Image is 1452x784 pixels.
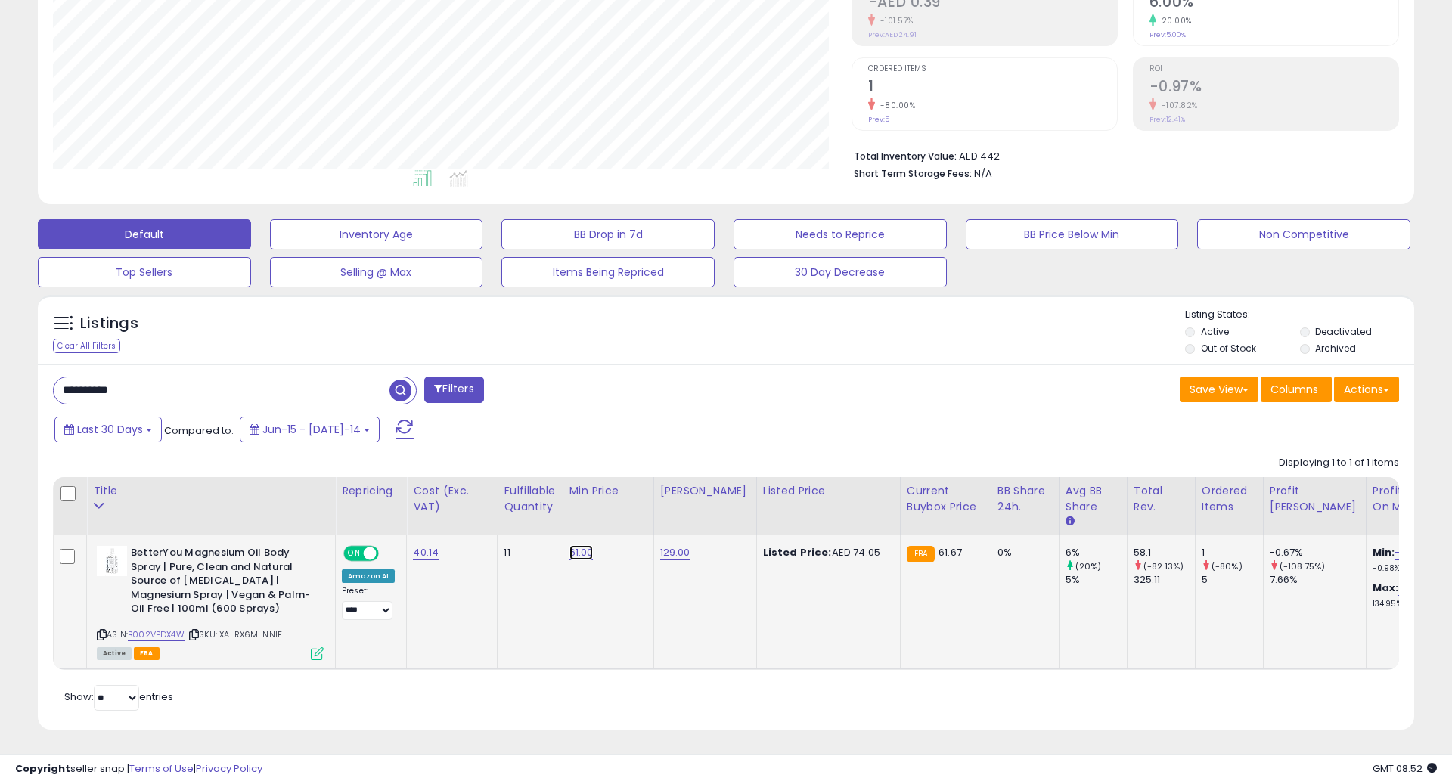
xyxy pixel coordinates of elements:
[187,628,282,640] span: | SKU: XA-RX6M-NNIF
[1075,560,1102,572] small: (20%)
[1185,308,1413,322] p: Listing States:
[1373,545,1395,559] b: Min:
[939,545,962,559] span: 61.67
[1373,581,1399,595] b: Max:
[1066,483,1121,515] div: Avg BB Share
[1143,560,1184,572] small: (-82.13%)
[868,30,917,39] small: Prev: AED 24.91
[907,483,985,515] div: Current Buybox Price
[1202,483,1257,515] div: Ordered Items
[966,219,1179,249] button: BB Price Below Min
[875,15,914,26] small: -101.57%
[997,546,1047,559] div: 0%
[868,65,1117,73] span: Ordered Items
[97,546,127,576] img: 41lwgkbvGDL._SL40_.jpg
[93,483,329,499] div: Title
[345,547,364,560] span: ON
[1156,15,1192,26] small: 20.00%
[1149,65,1398,73] span: ROI
[164,423,234,438] span: Compared to:
[1066,515,1075,528] small: Avg BB Share.
[734,219,947,249] button: Needs to Reprice
[854,150,957,163] b: Total Inventory Value:
[1134,546,1195,559] div: 58.1
[763,545,832,559] b: Listed Price:
[997,483,1053,515] div: BB Share 24h.
[1180,377,1258,402] button: Save View
[1197,219,1410,249] button: Non Competitive
[1398,581,1427,596] a: 44.09
[38,257,251,287] button: Top Sellers
[1201,342,1256,355] label: Out of Stock
[270,219,483,249] button: Inventory Age
[1201,325,1229,338] label: Active
[504,483,556,515] div: Fulfillable Quantity
[424,377,483,403] button: Filters
[854,167,972,180] b: Short Term Storage Fees:
[134,647,160,660] span: FBA
[1134,483,1189,515] div: Total Rev.
[974,166,992,181] span: N/A
[97,647,132,660] span: All listings currently available for purchase on Amazon
[342,569,395,583] div: Amazon AI
[15,761,70,776] strong: Copyright
[569,483,647,499] div: Min Price
[734,257,947,287] button: 30 Day Decrease
[77,422,143,437] span: Last 30 Days
[129,761,194,776] a: Terms of Use
[501,219,715,249] button: BB Drop in 7d
[1149,115,1185,124] small: Prev: 12.41%
[1270,483,1360,515] div: Profit [PERSON_NAME]
[1212,560,1243,572] small: (-80%)
[1373,761,1437,776] span: 2025-08-15 08:52 GMT
[54,417,162,442] button: Last 30 Days
[504,546,551,559] div: 11
[1202,573,1263,587] div: 5
[53,339,120,353] div: Clear All Filters
[1270,546,1366,559] div: -0.67%
[38,219,251,249] button: Default
[1395,545,1421,560] a: -0.68
[1202,546,1263,559] div: 1
[270,257,483,287] button: Selling @ Max
[15,762,262,776] div: seller snap | |
[342,586,395,620] div: Preset:
[854,146,1388,164] li: AED 442
[262,422,361,437] span: Jun-15 - [DATE]-14
[660,483,750,499] div: [PERSON_NAME]
[377,547,401,560] span: OFF
[97,546,324,658] div: ASIN:
[1270,382,1318,397] span: Columns
[196,761,262,776] a: Privacy Policy
[413,483,491,515] div: Cost (Exc. VAT)
[240,417,380,442] button: Jun-15 - [DATE]-14
[413,545,439,560] a: 40.14
[1279,456,1399,470] div: Displaying 1 to 1 of 1 items
[1149,30,1186,39] small: Prev: 5.00%
[763,546,889,559] div: AED 74.05
[1280,560,1326,572] small: (-108.75%)
[1334,377,1399,402] button: Actions
[1066,546,1127,559] div: 6%
[1156,100,1198,111] small: -107.82%
[64,689,173,704] span: Show: entries
[1315,342,1356,355] label: Archived
[1261,377,1332,402] button: Columns
[875,100,916,111] small: -80.00%
[1134,573,1195,587] div: 325.11
[763,483,894,499] div: Listed Price
[868,78,1117,98] h2: 1
[907,546,935,562] small: FBA
[131,546,315,620] b: BetterYou Magnesium Oil Body Spray | Pure, Clean and Natural Source of [MEDICAL_DATA] | Magnesium...
[1066,573,1127,587] div: 5%
[660,545,690,560] a: 129.00
[342,483,400,499] div: Repricing
[80,313,138,334] h5: Listings
[569,545,594,560] a: 61.00
[501,257,715,287] button: Items Being Repriced
[868,115,889,124] small: Prev: 5
[128,628,185,641] a: B002VPDX4W
[1315,325,1372,338] label: Deactivated
[1270,573,1366,587] div: 7.66%
[1149,78,1398,98] h2: -0.97%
